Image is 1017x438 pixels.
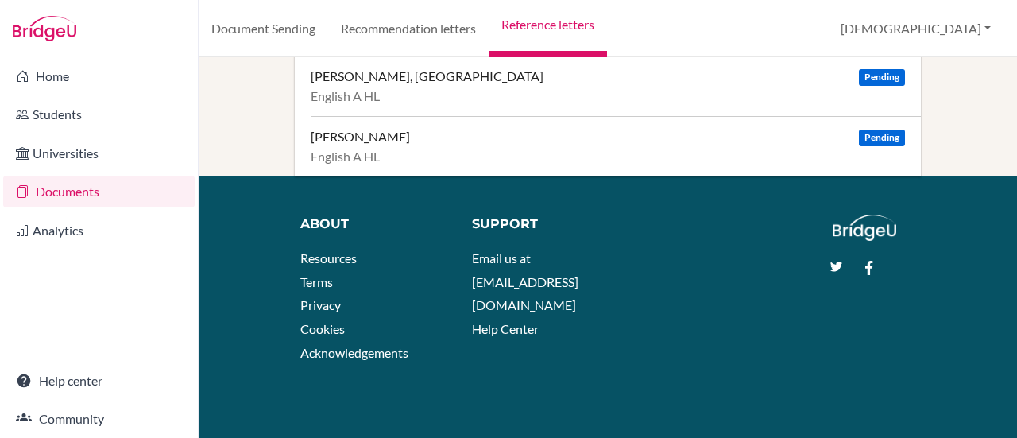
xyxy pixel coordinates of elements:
div: [PERSON_NAME], [GEOGRAPHIC_DATA] [311,68,543,84]
a: Community [3,403,195,435]
a: Cookies [300,321,345,336]
div: [PERSON_NAME] [311,129,410,145]
a: Home [3,60,195,92]
a: Terms [300,274,333,289]
button: [DEMOGRAPHIC_DATA] [833,14,998,44]
a: Documents [3,176,195,207]
a: Help Center [472,321,539,336]
img: Bridge-U [13,16,76,41]
div: About [300,215,436,234]
a: [PERSON_NAME], [GEOGRAPHIC_DATA] Pending English A HL [311,56,921,116]
a: Email us at [EMAIL_ADDRESS][DOMAIN_NAME] [472,250,578,312]
a: [PERSON_NAME] Pending English A HL [311,116,921,176]
div: Support [472,215,594,234]
a: Acknowledgements [300,345,408,360]
a: Help center [3,365,195,397]
div: English A HL [311,88,905,104]
a: Resources [300,250,357,266]
a: Students [3,99,195,130]
a: Privacy [300,297,341,312]
span: Pending [859,69,905,86]
div: English A HL [311,149,905,165]
img: logo_white@2x-f4f0deed5e89b7ecb1c2cc34c3e3d731f90f0f143d5ea2071677605dd97b5244.png [833,215,897,241]
a: Analytics [3,215,195,246]
a: Universities [3,138,195,169]
span: Pending [859,130,905,146]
